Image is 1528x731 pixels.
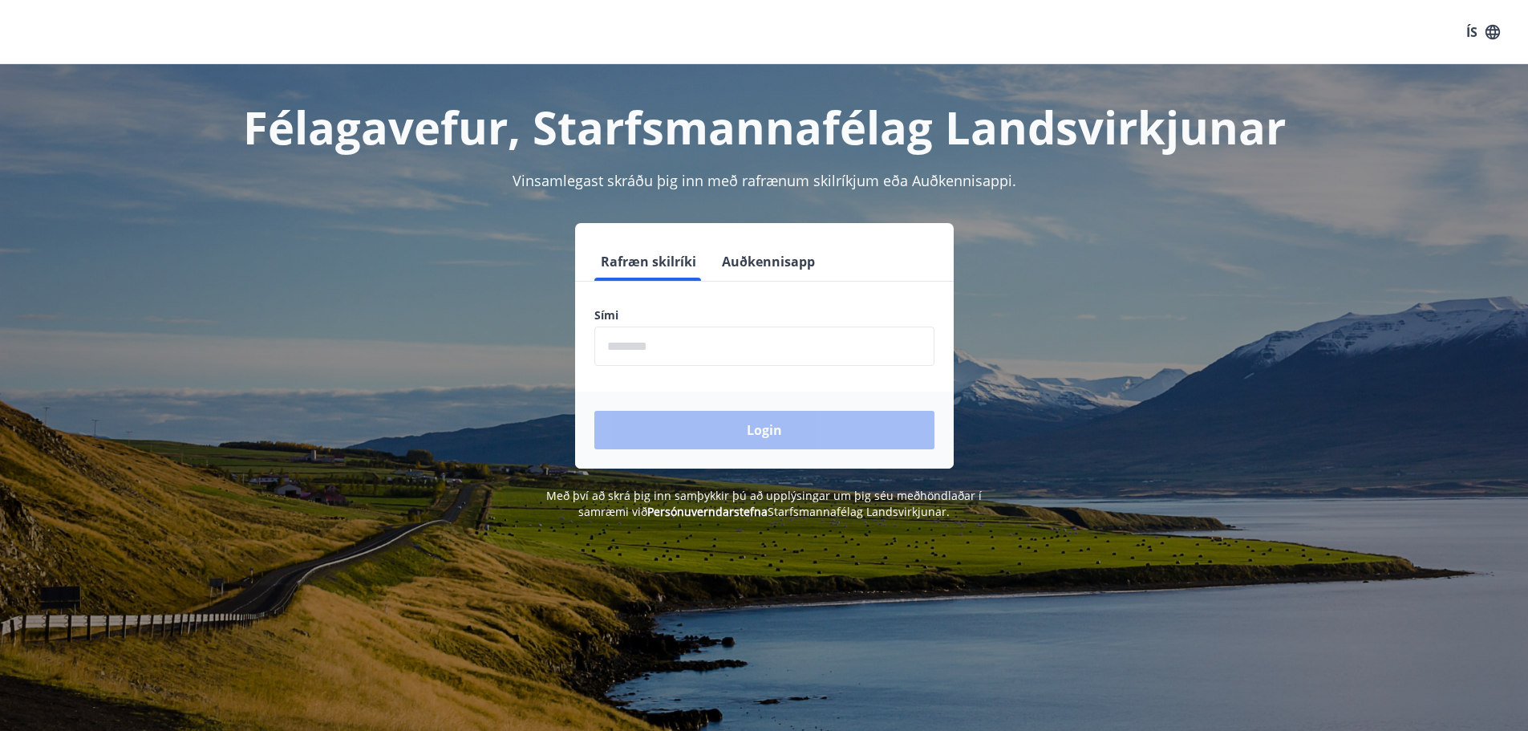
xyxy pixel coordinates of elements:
h1: Félagavefur, Starfsmannafélag Landsvirkjunar [206,96,1323,157]
button: ÍS [1457,18,1509,47]
span: Með því að skrá þig inn samþykkir þú að upplýsingar um þig séu meðhöndlaðar í samræmi við Starfsm... [546,488,982,519]
button: Rafræn skilríki [594,242,703,281]
span: Vinsamlegast skráðu þig inn með rafrænum skilríkjum eða Auðkennisappi. [513,171,1016,190]
label: Sími [594,307,934,323]
button: Auðkennisapp [715,242,821,281]
a: Persónuverndarstefna [647,504,768,519]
